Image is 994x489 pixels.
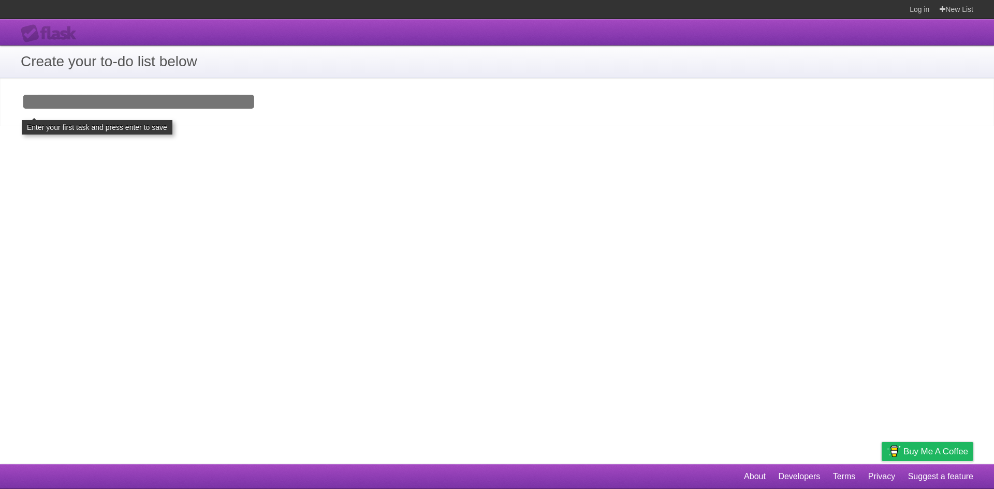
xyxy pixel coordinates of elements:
[908,467,973,486] a: Suggest a feature
[868,467,895,486] a: Privacy
[882,442,973,461] a: Buy me a coffee
[21,51,973,72] h1: Create your to-do list below
[21,24,83,43] div: Flask
[778,467,820,486] a: Developers
[833,467,856,486] a: Terms
[903,442,968,461] span: Buy me a coffee
[887,442,901,460] img: Buy me a coffee
[744,467,766,486] a: About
